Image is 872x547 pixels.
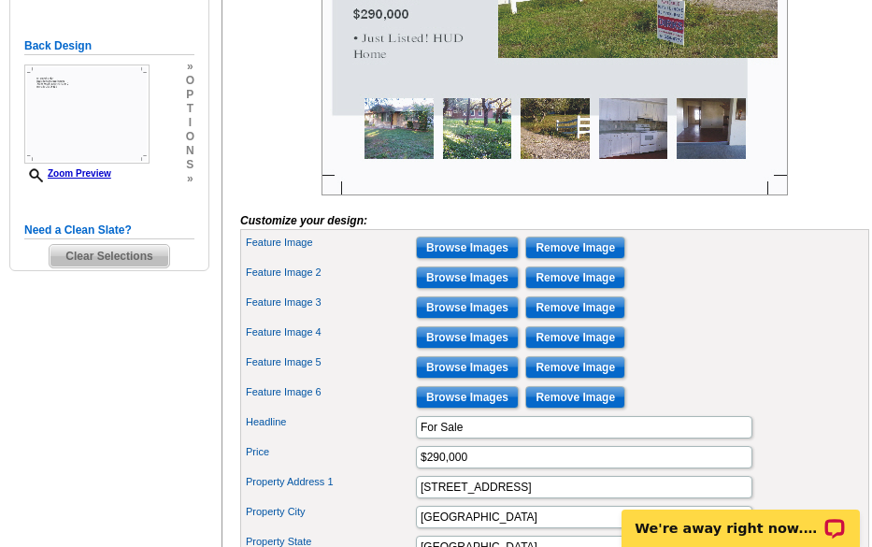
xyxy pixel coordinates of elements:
[186,158,194,172] span: s
[24,222,194,239] h5: Need a Clean Slate?
[246,444,414,460] label: Price
[24,65,150,164] img: Z18903700_00001_2.jpg
[525,237,625,259] input: Remove Image
[525,356,625,379] input: Remove Image
[416,326,519,349] input: Browse Images
[240,214,367,227] i: Customize your design:
[525,296,625,319] input: Remove Image
[246,474,414,490] label: Property Address 1
[186,172,194,186] span: »
[246,295,414,310] label: Feature Image 3
[186,144,194,158] span: n
[246,265,414,281] label: Feature Image 2
[246,414,414,430] label: Headline
[50,245,168,267] span: Clear Selections
[525,326,625,349] input: Remove Image
[246,235,414,251] label: Feature Image
[246,354,414,370] label: Feature Image 5
[416,296,519,319] input: Browse Images
[186,74,194,88] span: o
[186,88,194,102] span: p
[186,60,194,74] span: »
[609,488,872,547] iframe: LiveChat chat widget
[24,168,111,179] a: Zoom Preview
[186,102,194,116] span: t
[525,386,625,409] input: Remove Image
[416,237,519,259] input: Browse Images
[186,130,194,144] span: o
[24,37,194,55] h5: Back Design
[416,266,519,289] input: Browse Images
[246,504,414,520] label: Property City
[246,324,414,340] label: Feature Image 4
[416,356,519,379] input: Browse Images
[186,116,194,130] span: i
[416,386,519,409] input: Browse Images
[525,266,625,289] input: Remove Image
[246,384,414,400] label: Feature Image 6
